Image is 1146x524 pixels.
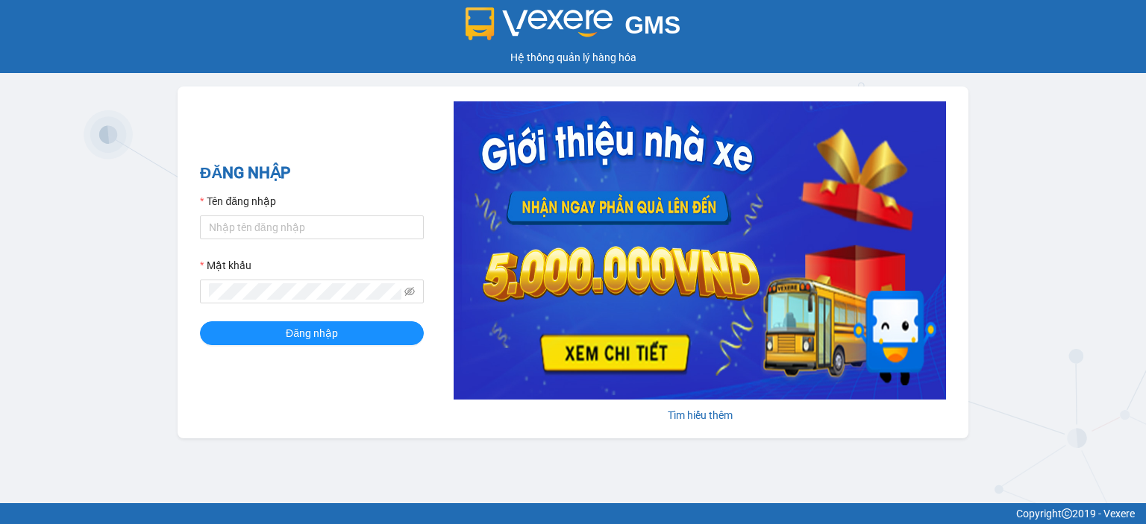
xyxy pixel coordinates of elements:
label: Tên đăng nhập [200,193,276,209]
div: Copyright 2019 - Vexere [11,505,1135,522]
span: GMS [624,11,680,39]
div: Hệ thống quản lý hàng hóa [4,49,1142,66]
span: Đăng nhập [286,325,338,341]
div: Tìm hiểu thêm [454,407,946,423]
input: Mật khẩu [209,283,401,300]
span: eye-invisible [404,286,415,297]
span: copyright [1062,508,1072,519]
a: GMS [466,22,681,34]
img: banner-0 [454,101,946,400]
button: Đăng nhập [200,321,424,345]
h2: ĐĂNG NHẬP [200,161,424,186]
input: Tên đăng nhập [200,215,424,239]
img: logo 2 [466,7,613,40]
label: Mật khẩu [200,257,251,274]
